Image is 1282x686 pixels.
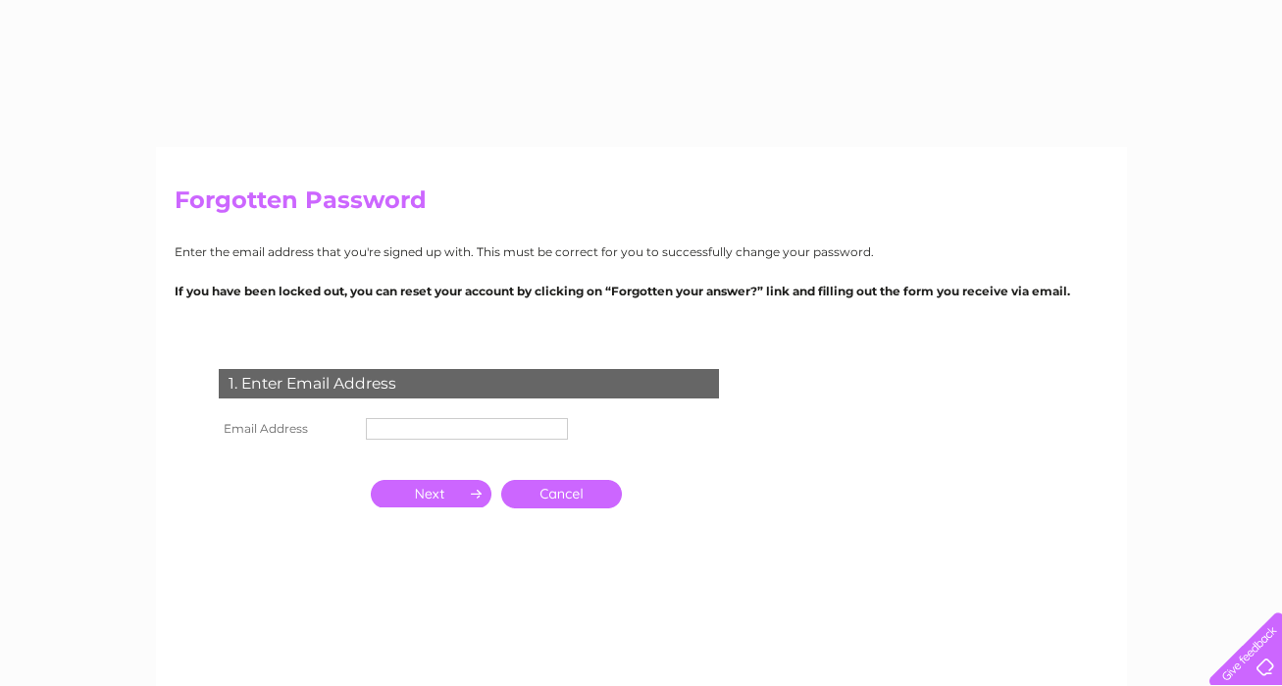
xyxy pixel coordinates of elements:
[175,186,1108,224] h2: Forgotten Password
[175,242,1108,261] p: Enter the email address that you're signed up with. This must be correct for you to successfully ...
[175,282,1108,300] p: If you have been locked out, you can reset your account by clicking on “Forgotten your answer?” l...
[214,413,361,445] th: Email Address
[219,369,719,398] div: 1. Enter Email Address
[501,480,622,508] a: Cancel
